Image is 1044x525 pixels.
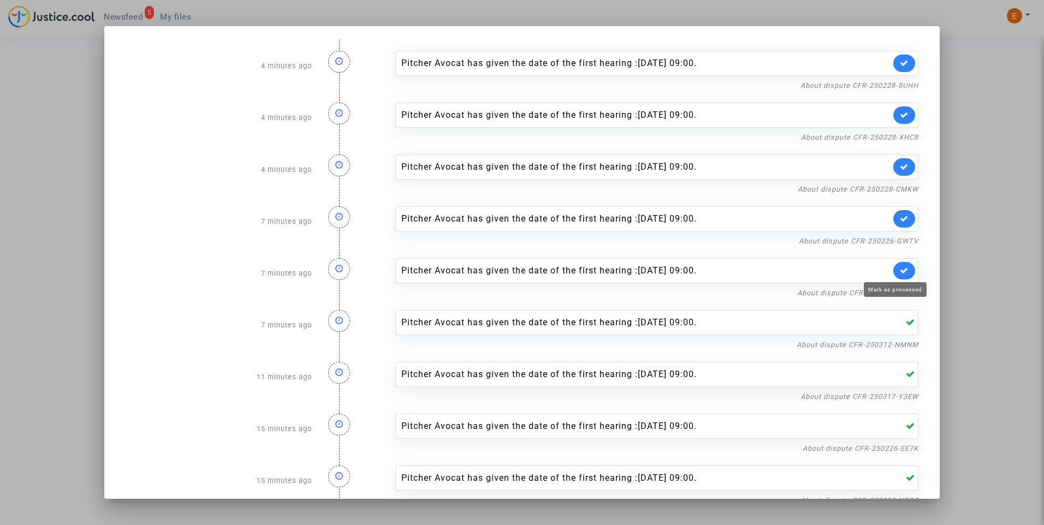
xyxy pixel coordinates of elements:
div: 7 minutes ago [117,195,319,247]
a: About dispute CFR-250219-NCQ8 [800,496,918,504]
a: About dispute CFR-250312-NMNM [797,341,918,349]
div: 4 minutes ago [117,144,319,195]
a: About dispute CFR-250228-MMQK [797,289,918,297]
div: Pitcher Avocat has given the date of the first hearing :[DATE] 09:00. [401,472,891,485]
div: 15 minutes ago [117,403,319,455]
div: 4 minutes ago [117,40,319,92]
div: Pitcher Avocat has given the date of the first hearing :[DATE] 09:00. [401,160,891,174]
a: About dispute CFR-250328-CMKW [798,185,918,193]
a: About dispute CFR-250226-GWTV [799,237,918,245]
div: 11 minutes ago [117,351,319,403]
div: 7 minutes ago [117,299,319,351]
div: 7 minutes ago [117,247,319,299]
div: Pitcher Avocat has given the date of the first hearing :[DATE] 09:00. [401,316,891,329]
div: Pitcher Avocat has given the date of the first hearing :[DATE] 09:00. [401,212,891,225]
div: Pitcher Avocat has given the date of the first hearing :[DATE] 09:00. [401,420,891,433]
div: Pitcher Avocat has given the date of the first hearing :[DATE] 09:00. [401,264,891,277]
div: Pitcher Avocat has given the date of the first hearing :[DATE] 09:00. [401,109,891,122]
div: Pitcher Avocat has given the date of the first hearing :[DATE] 09:00. [401,57,891,70]
a: About dispute CFR-250226-EE7K [803,444,918,452]
div: 4 minutes ago [117,92,319,144]
a: About dispute CFR-250228-8UHH [800,81,918,90]
a: About dispute CFR-250328-XHC8 [801,133,918,141]
div: 15 minutes ago [117,455,319,506]
a: About dispute CFR-250317-Y3EW [800,392,918,401]
div: Pitcher Avocat has given the date of the first hearing :[DATE] 09:00. [401,368,891,381]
